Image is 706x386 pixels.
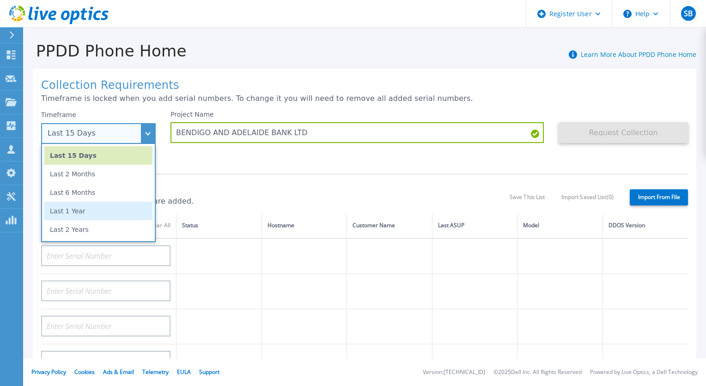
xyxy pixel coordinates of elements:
[347,213,432,238] th: Customer Name
[684,10,693,17] span: SB
[44,183,152,202] li: Last 6 Months
[41,94,688,103] p: Timeframe is locked when you add serial numbers. To change it you will need to remove all added s...
[41,351,170,372] input: Enter Serial Number
[142,368,169,376] a: Telemetry
[48,129,139,137] div: Last 15 Days
[176,213,262,238] th: Status
[41,181,510,194] h1: Serial Numbers
[23,42,187,60] h1: PPDD Phone Home
[423,369,485,375] li: Version: [TECHNICAL_ID]
[41,197,510,205] p: 0 of 20 (max) serial numbers are added.
[31,368,66,376] a: Privacy Policy
[170,111,214,118] label: Project Name
[517,213,603,238] th: Model
[630,189,688,205] label: Import From File
[590,369,698,375] li: Powered by Live Optics, a Dell Technology
[262,213,347,238] th: Hostname
[41,316,170,336] input: Enter Serial Number
[74,368,95,376] a: Cookies
[581,50,696,59] a: Learn More About PPDD Phone Home
[103,368,134,376] a: Ads & Email
[493,369,582,375] li: © 2025 Dell Inc. All Rights Reserved
[44,202,152,220] li: Last 1 Year
[41,111,76,118] label: Timeframe
[559,122,688,143] button: Request Collection
[44,165,152,183] li: Last 2 Months
[603,213,688,238] th: DDOS Version
[41,245,170,266] input: Enter Serial Number
[199,368,219,376] a: Support
[41,280,170,301] input: Enter Serial Number
[177,368,191,376] a: EULA
[41,79,688,92] h1: Collection Requirements
[432,213,517,238] th: Last ASUP
[44,146,152,165] li: Last 15 Days
[170,122,544,143] input: Enter Project Name
[44,220,152,239] li: Last 2 Years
